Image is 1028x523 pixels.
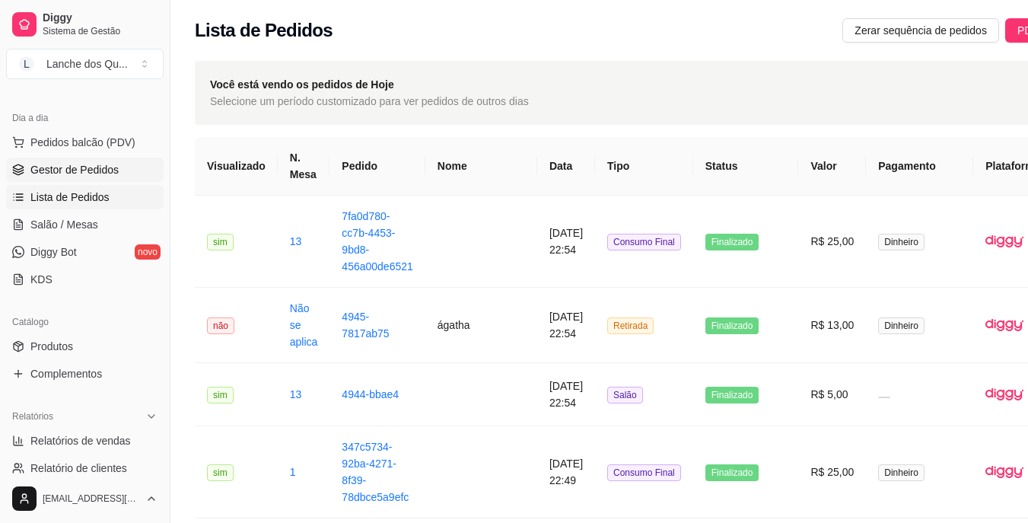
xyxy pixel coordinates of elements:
th: Visualizado [195,137,278,196]
a: 13 [290,388,302,400]
a: 1 [290,466,296,478]
td: R$ 25,00 [798,196,866,288]
button: Pedidos balcão (PDV) [6,130,164,155]
button: Select a team [6,49,164,79]
td: [DATE] 22:54 [537,363,595,426]
span: sim [207,387,234,403]
div: Catálogo [6,310,164,334]
a: Não se aplica [290,302,318,348]
span: L [19,56,34,72]
span: Zerar sequência de pedidos [855,22,987,39]
a: Diggy Botnovo [6,240,164,264]
a: Relatório de clientes [6,456,164,480]
strong: Você está vendo os pedidos de Hoje [210,78,394,91]
span: Relatório de clientes [30,461,127,476]
span: Finalizado [705,234,759,250]
th: Status [693,137,799,196]
td: R$ 25,00 [798,426,866,518]
th: Data [537,137,595,196]
span: Gestor de Pedidos [30,162,119,177]
span: Salão [607,387,643,403]
a: 347c5734-92ba-4271-8f39-78dbce5a9efc [342,441,409,503]
span: Selecione um período customizado para ver pedidos de outros dias [210,93,529,110]
span: Lista de Pedidos [30,190,110,205]
span: Diggy [43,11,158,25]
a: 7fa0d780-cc7b-4453-9bd8-456a00de6521 [342,210,412,273]
span: Diggy Bot [30,244,77,260]
a: 13 [290,235,302,247]
td: [DATE] 22:49 [537,426,595,518]
span: não [207,317,234,334]
button: Zerar sequência de pedidos [842,18,999,43]
td: R$ 13,00 [798,288,866,363]
th: Valor [798,137,866,196]
th: N. Mesa [278,137,330,196]
span: Dinheiro [878,464,925,481]
span: sim [207,464,234,481]
h2: Lista de Pedidos [195,18,333,43]
a: Salão / Mesas [6,212,164,237]
a: 4944-bbae4 [342,388,399,400]
span: sim [207,234,234,250]
span: Consumo Final [607,234,681,250]
span: Relatórios [12,410,53,423]
span: Retirada [607,317,654,334]
img: diggy [985,222,1023,260]
span: Pedidos balcão (PDV) [30,135,135,150]
td: ágatha [425,288,537,363]
span: Finalizado [705,464,759,481]
div: Lanche dos Qu ... [46,56,128,72]
span: [EMAIL_ADDRESS][DOMAIN_NAME] [43,493,139,505]
a: KDS [6,267,164,292]
span: Sistema de Gestão [43,25,158,37]
th: Pagamento [866,137,973,196]
a: Complementos [6,362,164,386]
a: Lista de Pedidos [6,185,164,209]
span: Dinheiro [878,317,925,334]
span: Produtos [30,339,73,354]
button: [EMAIL_ADDRESS][DOMAIN_NAME] [6,480,164,517]
a: Relatórios de vendas [6,429,164,453]
span: Finalizado [705,387,759,403]
span: Salão / Mesas [30,217,98,232]
td: R$ 5,00 [798,363,866,426]
a: DiggySistema de Gestão [6,6,164,43]
span: Consumo Final [607,464,681,481]
td: [DATE] 22:54 [537,288,595,363]
span: Dinheiro [878,234,925,250]
th: Tipo [595,137,693,196]
a: 4945-7817ab75 [342,311,389,340]
img: diggy [985,453,1023,491]
img: diggy [985,375,1023,413]
span: Finalizado [705,317,759,334]
span: KDS [30,272,53,287]
a: Gestor de Pedidos [6,158,164,182]
div: Dia a dia [6,106,164,130]
img: diggy [985,306,1023,344]
th: Nome [425,137,537,196]
a: Produtos [6,334,164,359]
th: Pedido [329,137,425,196]
td: [DATE] 22:54 [537,196,595,288]
span: Relatórios de vendas [30,433,131,448]
span: Complementos [30,366,102,381]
